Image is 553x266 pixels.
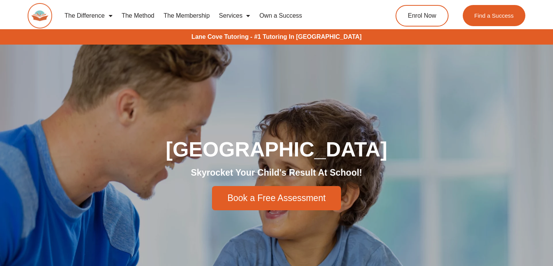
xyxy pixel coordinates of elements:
a: The Method [117,7,159,25]
a: The Difference [60,7,117,25]
a: Own a Success [255,7,306,25]
span: Book a Free Assessment [227,194,326,203]
a: Find a Success [463,5,525,26]
nav: Menu [60,7,367,25]
span: Find a Success [474,13,514,18]
h2: Skyrocket Your Child's Result At School! [61,167,492,179]
a: Book a Free Assessment [212,186,341,210]
a: Enrol Now [396,5,449,27]
a: The Membership [159,7,214,25]
span: Enrol Now [408,13,436,19]
h1: [GEOGRAPHIC_DATA] [61,139,492,160]
a: Services [214,7,255,25]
